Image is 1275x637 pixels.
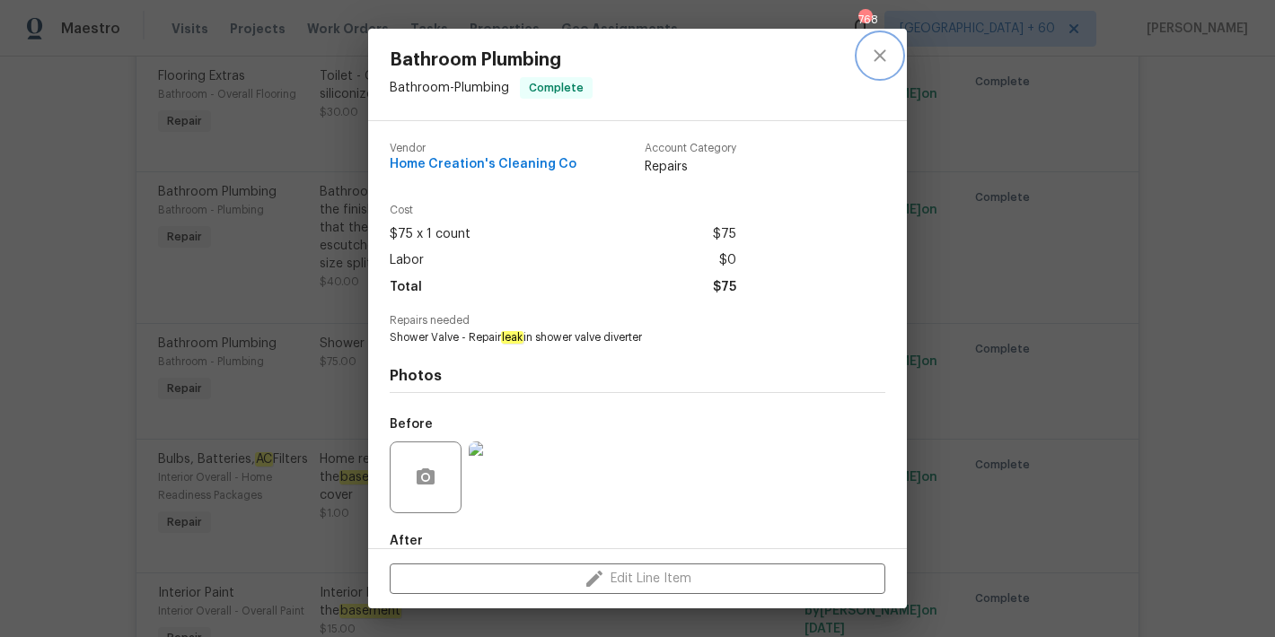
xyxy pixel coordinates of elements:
[522,79,591,97] span: Complete
[645,143,736,154] span: Account Category
[858,11,871,29] div: 768
[390,248,424,274] span: Labor
[719,248,736,274] span: $0
[390,82,509,94] span: Bathroom - Plumbing
[390,367,885,385] h4: Photos
[390,50,593,70] span: Bathroom Plumbing
[390,535,423,547] h5: After
[645,158,736,176] span: Repairs
[390,330,836,345] span: Shower Valve - Repair in shower valve diverter
[390,205,736,216] span: Cost
[390,275,422,301] span: Total
[390,158,576,171] span: Home Creation's Cleaning Co
[501,331,523,344] em: leak
[390,315,885,327] span: Repairs needed
[713,222,736,248] span: $75
[390,143,576,154] span: Vendor
[858,34,901,77] button: close
[390,418,433,431] h5: Before
[390,222,470,248] span: $75 x 1 count
[713,275,736,301] span: $75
